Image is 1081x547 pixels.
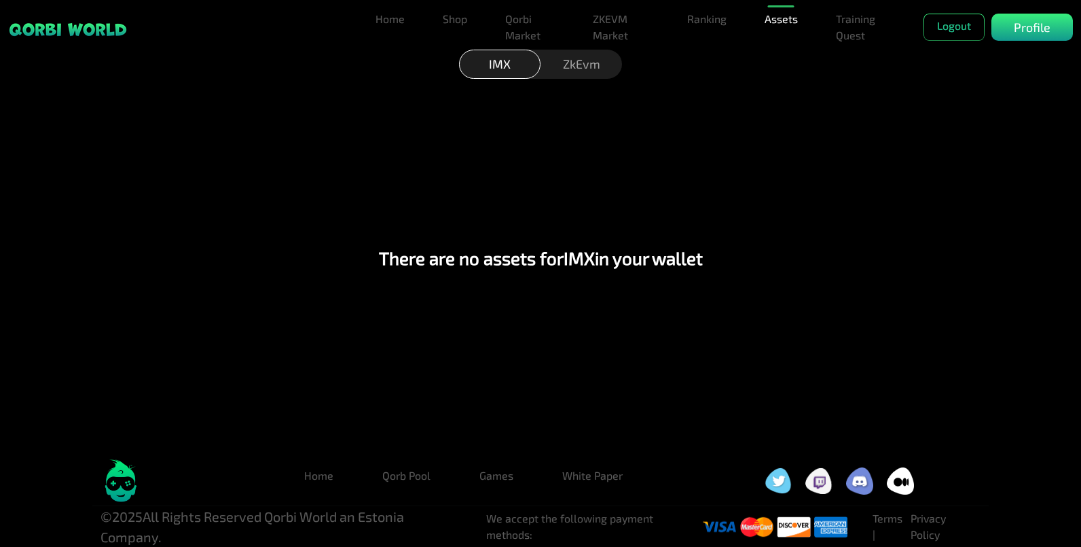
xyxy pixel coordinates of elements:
[371,462,441,489] a: Qorb Pool
[486,510,703,543] li: We accept the following payment methods:
[100,459,141,503] img: logo
[437,5,473,33] a: Shop
[587,5,655,49] a: ZKEVM Market
[814,513,847,542] img: visa
[500,5,560,49] a: Qorbi Market
[1014,18,1050,37] p: Profile
[469,462,524,489] a: Games
[887,467,914,495] img: social icon
[459,50,540,79] div: IMX
[846,467,873,495] img: social icon
[777,513,810,542] img: visa
[370,5,410,33] a: Home
[703,513,736,542] img: visa
[923,14,985,41] button: Logout
[805,467,832,494] img: social icon
[682,5,732,33] a: Ranking
[759,5,803,33] a: Assets
[293,462,344,489] a: Home
[765,467,792,494] img: social icon
[911,512,946,541] a: Privacy Policy
[740,513,773,542] img: visa
[15,66,1066,449] div: There are no assets for IMX in your wallet
[830,5,896,49] a: Training Quest
[873,512,902,541] a: Terms |
[551,462,634,489] a: White Paper
[100,506,464,547] p: © 2025 All Rights Reserved Qorbi World an Estonia Company.
[540,50,622,79] div: ZkEvm
[8,22,128,37] img: sticky brand-logo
